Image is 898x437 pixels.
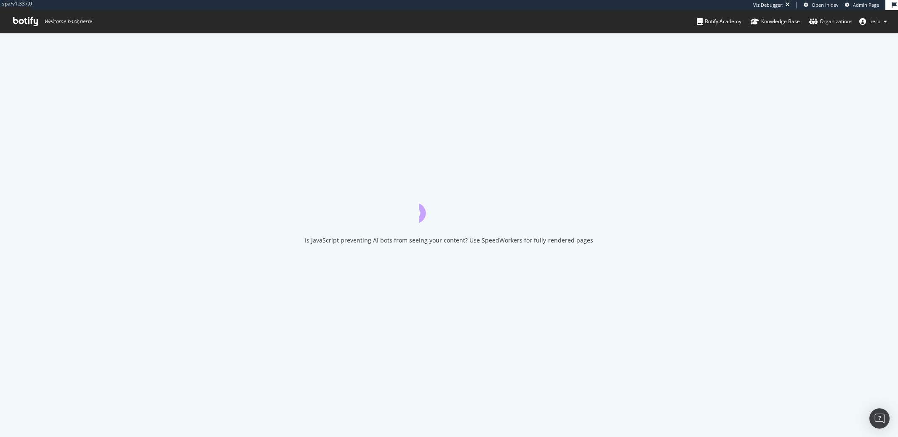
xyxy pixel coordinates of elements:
div: Open Intercom Messenger [869,408,890,429]
button: herb [853,15,894,28]
a: Knowledge Base [751,10,800,33]
span: herb [869,18,880,25]
a: Organizations [809,10,853,33]
div: Knowledge Base [751,17,800,26]
a: Open in dev [804,2,839,8]
a: Admin Page [845,2,879,8]
div: Organizations [809,17,853,26]
span: Welcome back, herb ! [44,18,92,25]
span: Open in dev [812,2,839,8]
span: Admin Page [853,2,879,8]
div: Botify Academy [697,17,741,26]
a: Botify Academy [697,10,741,33]
div: Viz Debugger: [753,2,783,8]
